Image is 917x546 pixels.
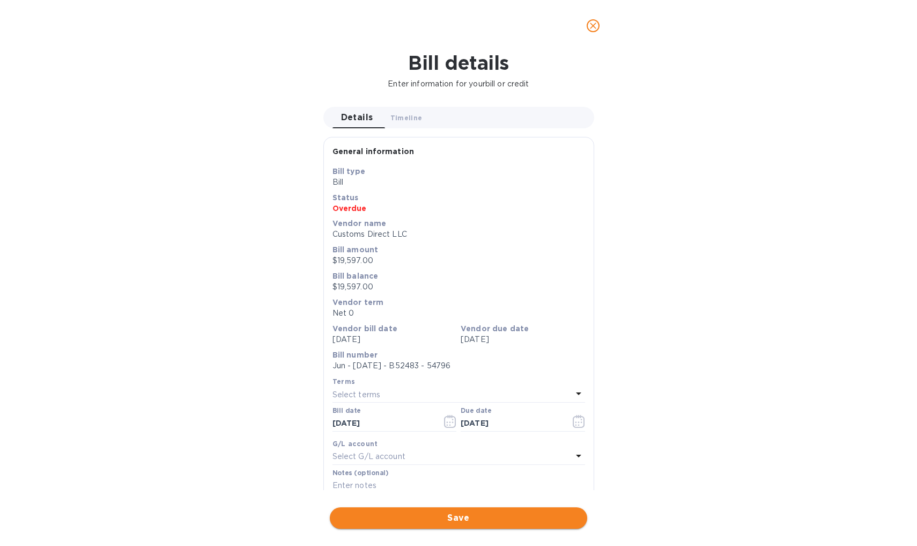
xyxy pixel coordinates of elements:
[332,408,361,414] label: Bill date
[580,13,606,39] button: close
[332,177,585,188] p: Bill
[332,470,389,476] label: Notes (optional)
[332,440,378,448] b: G/L account
[332,245,379,254] b: Bill amount
[338,512,579,525] span: Save
[332,229,585,240] p: Customs Direct LLC
[461,408,491,414] label: Due date
[341,110,373,125] span: Details
[332,451,405,462] p: Select G/L account
[332,193,359,202] b: Status
[332,255,585,266] p: $19,597.00
[332,478,585,494] input: Enter notes
[461,416,562,432] input: Due date
[330,507,587,529] button: Save
[9,78,908,90] p: Enter information for your bill or credit
[332,334,457,345] p: [DATE]
[332,203,585,214] p: Overdue
[332,272,379,280] b: Bill balance
[332,167,365,176] b: Bill type
[332,281,585,293] p: $19,597.00
[332,416,434,432] input: Select date
[332,377,356,385] b: Terms
[332,389,381,401] p: Select terms
[332,324,397,333] b: Vendor bill date
[332,298,384,307] b: Vendor term
[461,334,585,345] p: [DATE]
[332,219,387,228] b: Vendor name
[332,147,415,156] b: General information
[9,52,908,74] h1: Bill details
[332,360,585,372] p: Jun - [DATE] - B52483 - 54796
[461,324,529,333] b: Vendor due date
[390,112,423,123] span: Timeline
[332,308,585,319] p: Net 0
[332,351,378,359] b: Bill number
